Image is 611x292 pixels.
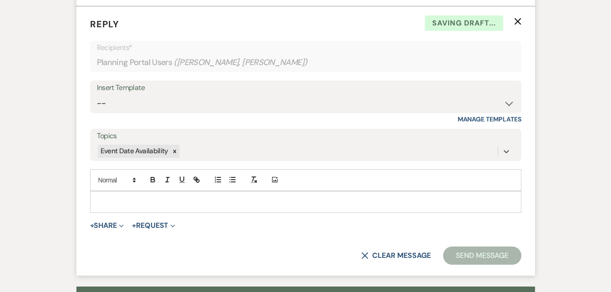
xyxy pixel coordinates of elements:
[174,56,308,69] span: ( [PERSON_NAME], [PERSON_NAME] )
[90,222,94,229] span: +
[132,222,136,229] span: +
[98,145,170,158] div: Event Date Availability
[132,222,175,229] button: Request
[443,247,521,265] button: Send Message
[425,15,503,31] span: Saving draft...
[97,130,515,143] label: Topics
[90,18,119,30] span: Reply
[361,252,430,259] button: Clear message
[97,81,515,95] div: Insert Template
[97,54,515,71] div: Planning Portal Users
[97,42,515,54] p: Recipients*
[90,222,124,229] button: Share
[458,115,521,123] a: Manage Templates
